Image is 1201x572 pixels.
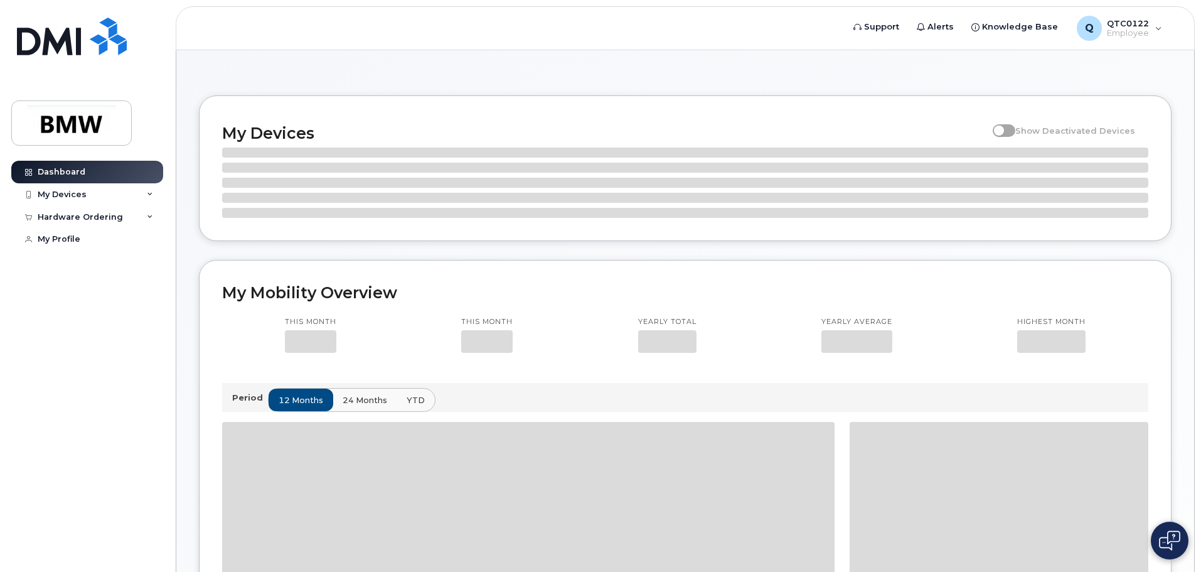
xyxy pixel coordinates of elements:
span: YTD [407,394,425,406]
p: Highest month [1017,317,1086,327]
input: Show Deactivated Devices [993,119,1003,129]
p: Yearly total [638,317,697,327]
p: Period [232,392,268,404]
span: Show Deactivated Devices [1015,126,1135,136]
h2: My Mobility Overview [222,283,1148,302]
p: Yearly average [821,317,892,327]
span: 24 months [343,394,387,406]
img: Open chat [1159,531,1180,551]
h2: My Devices [222,124,986,143]
p: This month [461,317,513,327]
p: This month [285,317,336,327]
